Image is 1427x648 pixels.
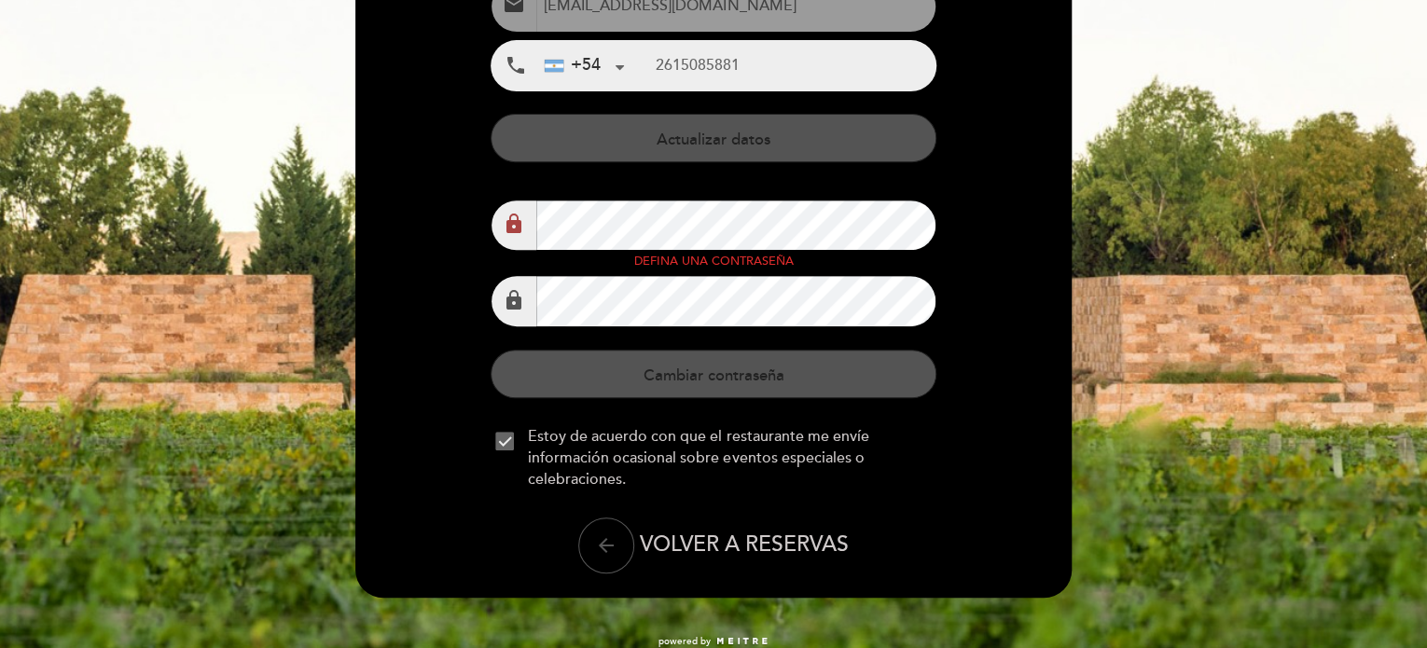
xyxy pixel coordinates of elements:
button: Cambiar contraseña [491,350,935,398]
div: Argentina: +54 [537,42,630,90]
i: lock [503,213,525,235]
a: powered by [658,635,769,648]
i: lock [503,289,525,311]
span: powered by [658,635,711,648]
div: +54 [545,53,601,77]
span: VOLVER A RESERVAS [640,531,849,558]
div: Defina una contraseña [491,255,935,268]
i: local_phone [505,54,527,77]
span: Estoy de acuerdo con que el restaurante me envíe información ocasional sobre eventos especiales o... [528,426,931,490]
img: MEITRE [715,637,769,646]
input: Teléfono Móvil [655,41,935,90]
button: arrow_back [578,517,634,573]
button: Actualizar datos [491,114,935,162]
i: arrow_back [595,534,617,557]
